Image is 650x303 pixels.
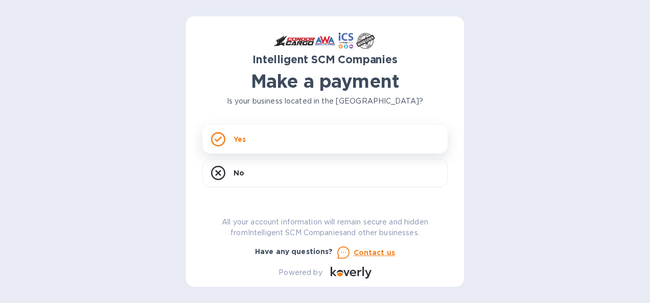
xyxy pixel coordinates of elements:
p: No [234,168,244,178]
p: Powered by [278,267,322,278]
p: All your account information will remain secure and hidden from Intelligent SCM Companies and oth... [202,217,448,238]
p: Yes [234,134,246,144]
b: Intelligent SCM Companies [252,53,398,66]
p: Is your business located in the [GEOGRAPHIC_DATA]? [202,96,448,107]
b: Have any questions? [255,247,333,256]
u: Contact us [354,248,396,257]
h1: Make a payment [202,70,448,92]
